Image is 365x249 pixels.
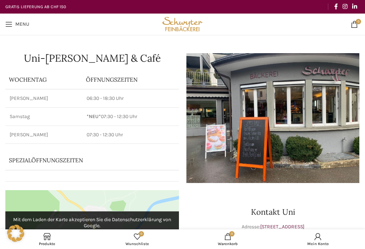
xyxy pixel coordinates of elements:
h3: Kontakt Uni [186,208,360,216]
span: 0 [139,231,144,237]
a: Facebook social link [332,1,340,12]
p: 07:30 - 12:30 Uhr [87,131,175,138]
p: ÖFFNUNGSZEITEN [86,76,175,83]
p: Adresse: Telefon: [186,223,360,239]
a: Mein Konto [273,231,364,247]
span: Wunschliste [96,242,179,246]
span: 0 [229,231,235,237]
span: Mein Konto [277,242,360,246]
a: [STREET_ADDRESS] [260,224,304,230]
span: 0 [356,19,361,24]
strong: GRATIS LIEFERUNG AB CHF 150 [5,4,66,9]
p: Wochentag [9,76,79,83]
a: Instagram social link [340,1,350,12]
span: Produkte [5,242,89,246]
p: Samstag [10,113,78,120]
p: 06:30 - 18:30 Uhr [87,95,175,102]
p: 07:30 - 12:30 Uhr [87,113,175,120]
span: Menu [15,22,29,27]
h1: Uni-[PERSON_NAME] & Café [5,53,179,63]
img: Bäckerei Schwyter [161,14,205,35]
a: Produkte [2,231,92,247]
div: My cart [182,231,273,247]
p: Mit dem Laden der Karte akzeptieren Sie die Datenschutzerklärung von Google. [10,217,174,235]
a: 0 Warenkorb [182,231,273,247]
span: Warenkorb [186,242,269,246]
a: 0 Wunschliste [92,231,183,247]
a: Mehr erfahren [77,229,108,235]
p: Spezialöffnungszeiten [9,156,159,164]
div: Meine Wunschliste [92,231,183,247]
a: Site logo [161,21,205,27]
p: [PERSON_NAME] [10,131,78,138]
a: Linkedin social link [350,1,360,12]
p: [PERSON_NAME] [10,95,78,102]
a: Open mobile menu [2,17,33,31]
a: 0 [347,17,361,31]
